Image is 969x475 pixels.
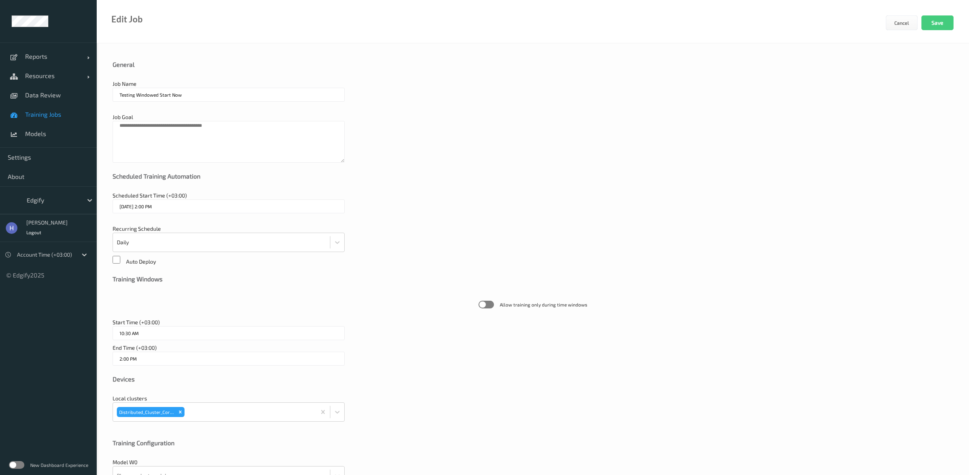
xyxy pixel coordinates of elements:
span: Recurring Schedule [113,225,161,232]
span: Job Name [113,80,137,87]
span: Start Time (+03:00) [113,319,160,325]
span: Scheduled Start Time (+03:00) [113,192,187,199]
span: Allow training only during time windows [500,301,587,308]
button: Cancel [886,15,918,30]
button: Save [921,15,954,30]
div: Training Windows [113,275,953,283]
span: Local clusters [113,395,147,402]
div: Edit Job [111,15,143,23]
div: Remove Distributed_Cluster_Corei3 [176,407,185,417]
div: Training Configuration [113,439,953,447]
span: Model W0 [113,459,137,465]
div: Distributed_Cluster_Corei3 [117,407,176,417]
div: General [113,61,953,68]
span: Job Goal [113,114,133,120]
span: End Time (+03:00) [113,344,157,351]
div: Devices [113,375,953,383]
div: Scheduled Training Automation [113,172,953,180]
span: Auto Deploy [126,258,156,265]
